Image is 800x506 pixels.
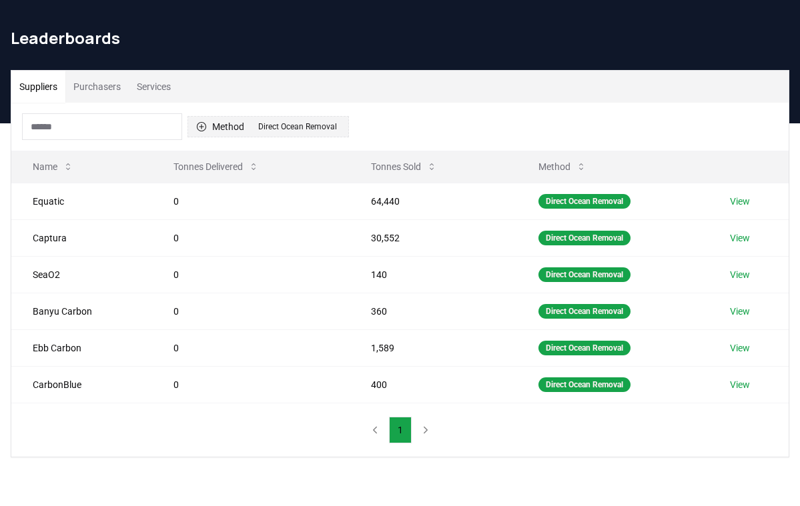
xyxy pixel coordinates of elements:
[187,116,349,137] button: MethodDirect Ocean Removal
[152,329,350,366] td: 0
[730,268,750,281] a: View
[730,195,750,208] a: View
[350,256,517,293] td: 140
[730,341,750,355] a: View
[11,219,152,256] td: Captura
[11,71,65,103] button: Suppliers
[11,256,152,293] td: SeaO2
[152,219,350,256] td: 0
[22,153,84,180] button: Name
[152,183,350,219] td: 0
[538,267,631,282] div: Direct Ocean Removal
[538,231,631,245] div: Direct Ocean Removal
[730,305,750,318] a: View
[538,341,631,355] div: Direct Ocean Removal
[163,153,270,180] button: Tonnes Delivered
[65,71,129,103] button: Purchasers
[11,27,789,49] h1: Leaderboards
[11,183,152,219] td: Equatic
[730,231,750,245] a: View
[538,194,631,209] div: Direct Ocean Removal
[11,293,152,329] td: Banyu Carbon
[350,293,517,329] td: 360
[538,377,631,392] div: Direct Ocean Removal
[360,153,448,180] button: Tonnes Sold
[350,183,517,219] td: 64,440
[528,153,597,180] button: Method
[350,329,517,366] td: 1,589
[152,366,350,403] td: 0
[11,366,152,403] td: CarbonBlue
[11,329,152,366] td: Ebb Carbon
[152,256,350,293] td: 0
[538,304,631,319] div: Direct Ocean Removal
[350,219,517,256] td: 30,552
[255,119,340,134] div: Direct Ocean Removal
[389,417,412,443] button: 1
[152,293,350,329] td: 0
[350,366,517,403] td: 400
[129,71,179,103] button: Services
[730,378,750,391] a: View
